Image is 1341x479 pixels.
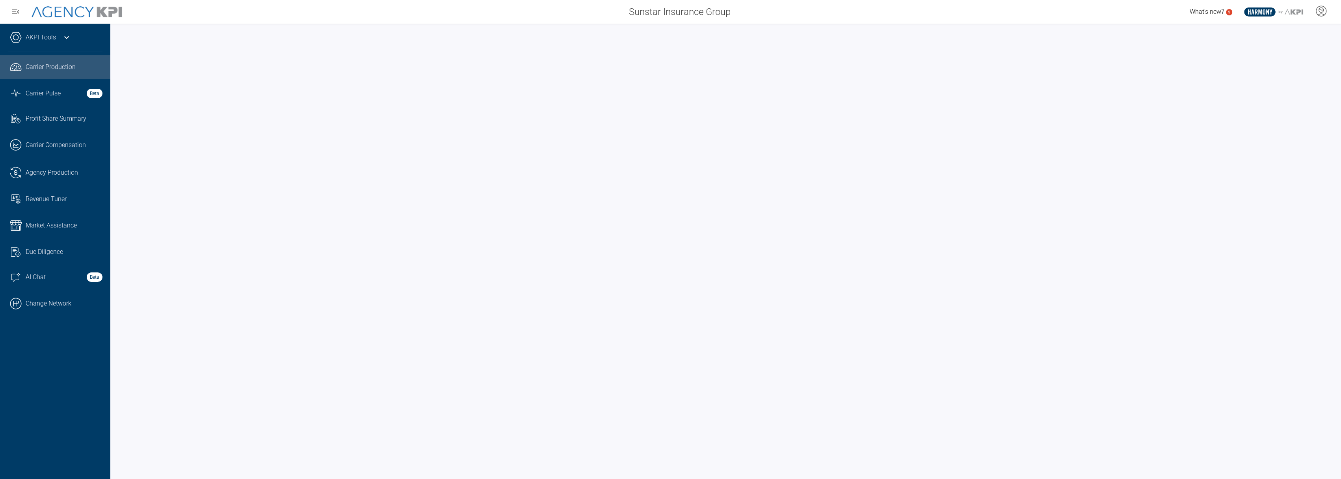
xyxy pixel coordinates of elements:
span: What's new? [1190,8,1224,15]
a: 5 [1226,9,1232,15]
text: 5 [1228,10,1230,14]
span: Due Diligence [26,247,63,257]
span: Carrier Production [26,62,76,72]
span: Carrier Compensation [26,140,86,150]
a: AKPI Tools [26,33,56,42]
span: Market Assistance [26,221,77,230]
span: Profit Share Summary [26,114,86,123]
strong: Beta [87,89,102,98]
img: AgencyKPI [32,6,122,18]
strong: Beta [87,272,102,282]
span: Revenue Tuner [26,194,67,204]
span: Agency Production [26,168,78,177]
span: AI Chat [26,272,46,282]
span: Carrier Pulse [26,89,61,98]
span: Sunstar Insurance Group [629,5,731,19]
